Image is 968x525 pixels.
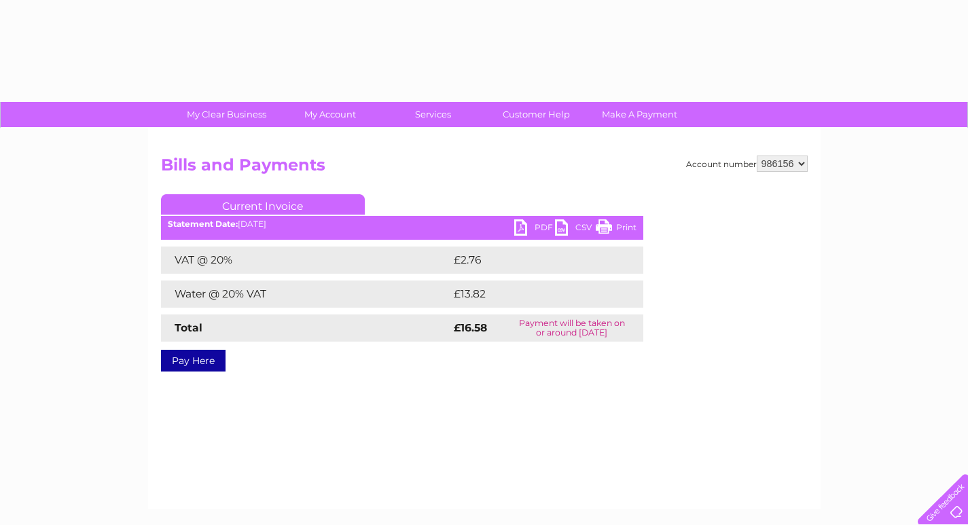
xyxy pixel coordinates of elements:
div: [DATE] [161,219,643,229]
a: My Account [274,102,386,127]
a: My Clear Business [171,102,283,127]
a: Pay Here [161,350,226,372]
h2: Bills and Payments [161,156,808,181]
a: Customer Help [480,102,592,127]
td: Water @ 20% VAT [161,280,450,308]
strong: £16.58 [454,321,487,334]
td: £2.76 [450,247,611,274]
td: VAT @ 20% [161,247,450,274]
div: Account number [686,156,808,172]
a: CSV [555,219,596,239]
a: Services [377,102,489,127]
a: Current Invoice [161,194,365,215]
strong: Total [175,321,202,334]
a: Make A Payment [584,102,696,127]
td: Payment will be taken on or around [DATE] [501,314,643,342]
a: Print [596,219,637,239]
a: PDF [514,219,555,239]
b: Statement Date: [168,219,238,229]
td: £13.82 [450,280,615,308]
